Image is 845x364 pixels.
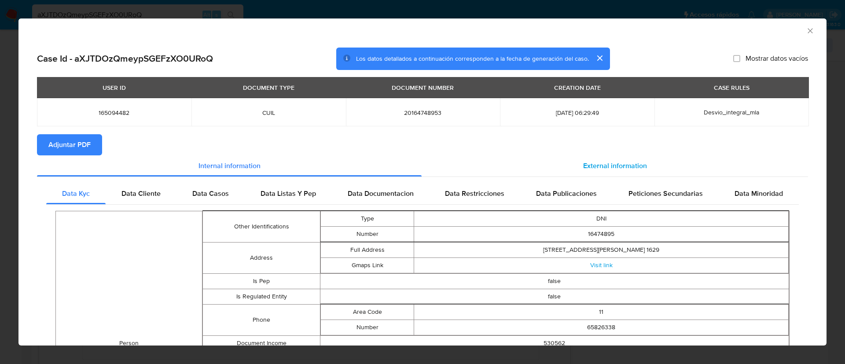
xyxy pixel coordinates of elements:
td: Is Regulated Entity [203,289,320,304]
span: Mostrar datos vacíos [746,54,808,63]
td: [STREET_ADDRESS][PERSON_NAME] 1629 [414,242,789,257]
span: Desvio_integral_mla [704,108,759,117]
h2: Case Id - aXJTDOzQmeypSGEFzXO0URoQ [37,53,213,64]
span: Data Kyc [62,188,90,199]
button: cerrar [589,48,610,69]
span: [DATE] 06:29:49 [511,109,644,117]
td: 16474895 [414,226,789,242]
span: Internal information [198,161,261,171]
div: DOCUMENT NUMBER [386,80,459,95]
td: Is Pep [203,273,320,289]
td: Number [320,226,414,242]
td: Full Address [320,242,414,257]
span: Data Minoridad [735,188,783,199]
button: Adjuntar PDF [37,134,102,155]
td: 11 [414,304,789,320]
div: closure-recommendation-modal [18,18,827,346]
div: CREATION DATE [549,80,606,95]
td: false [320,273,789,289]
div: CASE RULES [709,80,755,95]
td: 530562 [320,335,789,351]
td: Gmaps Link [320,257,414,273]
td: DNI [414,211,789,226]
div: Detailed internal info [46,183,799,204]
td: Address [203,242,320,273]
span: Data Publicaciones [536,188,597,199]
span: External information [583,161,647,171]
td: Number [320,320,414,335]
button: Cerrar ventana [806,26,814,34]
span: Los datos detallados a continuación corresponden a la fecha de generación del caso. [356,54,589,63]
span: 165094482 [48,109,181,117]
span: Data Cliente [121,188,161,199]
input: Mostrar datos vacíos [733,55,740,62]
td: 65826338 [414,320,789,335]
span: Data Casos [192,188,229,199]
td: Area Code [320,304,414,320]
div: USER ID [97,80,131,95]
span: Data Documentacion [348,188,414,199]
td: false [320,289,789,304]
td: Other Identifications [203,211,320,242]
div: DOCUMENT TYPE [238,80,300,95]
span: Data Restricciones [445,188,504,199]
div: Detailed info [37,155,808,176]
td: Phone [203,304,320,335]
span: CUIL [202,109,335,117]
td: Type [320,211,414,226]
span: Adjuntar PDF [48,135,91,154]
span: 20164748953 [356,109,490,117]
td: Document Income [203,335,320,351]
span: Data Listas Y Pep [261,188,316,199]
a: Visit link [590,261,613,269]
span: Peticiones Secundarias [628,188,703,199]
